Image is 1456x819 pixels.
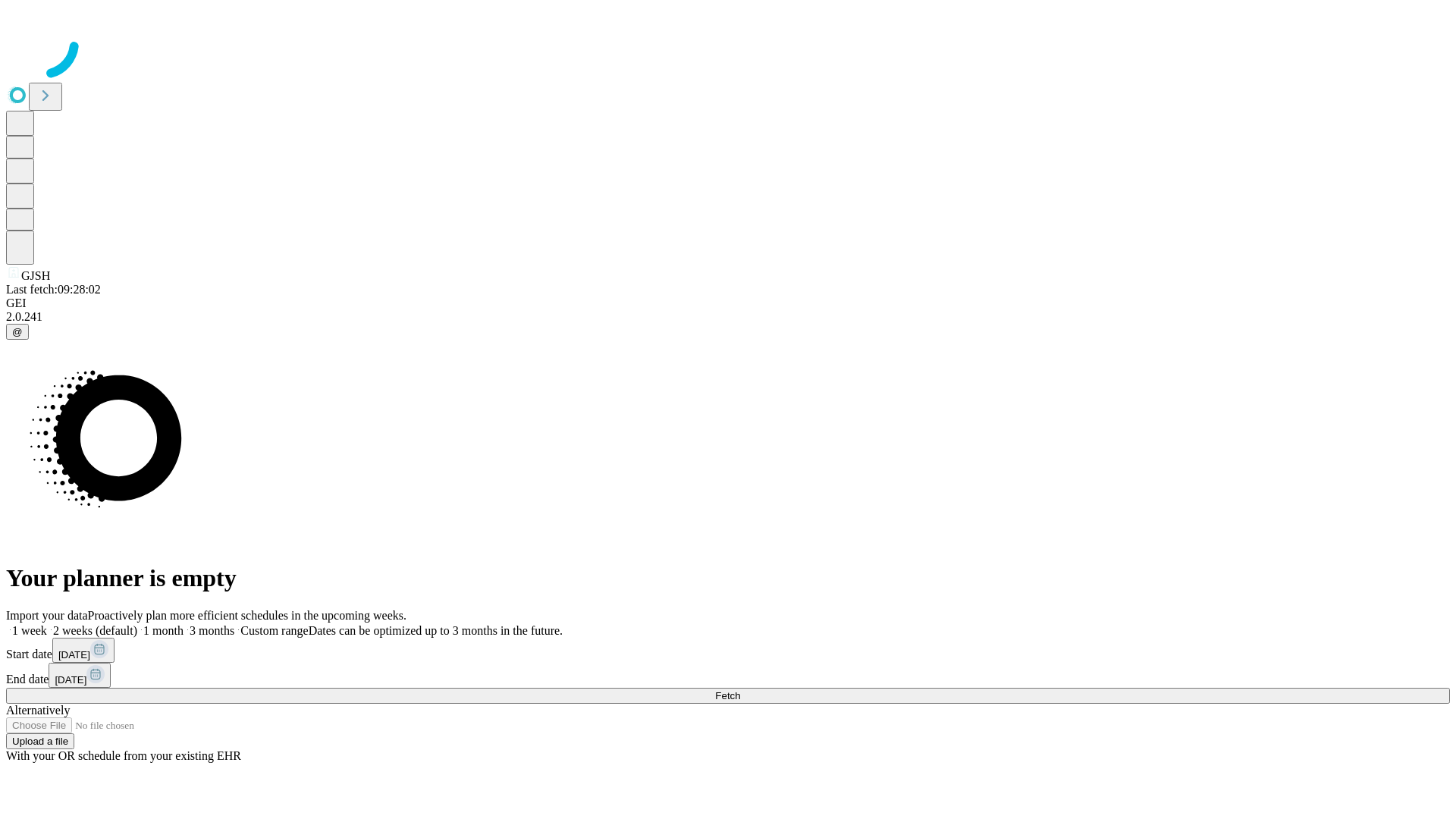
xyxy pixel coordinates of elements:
[715,690,740,701] span: Fetch
[6,663,1450,688] div: End date
[240,624,308,637] span: Custom range
[52,638,115,663] button: [DATE]
[6,324,29,340] button: @
[6,688,1450,704] button: Fetch
[6,733,74,749] button: Upload a file
[6,638,1450,663] div: Start date
[88,609,406,622] span: Proactively plan more efficient schedules in the upcoming weeks.
[6,297,1450,310] div: GEI
[58,649,90,661] span: [DATE]
[6,283,101,296] span: Last fetch: 09:28:02
[12,624,47,637] span: 1 week
[21,269,50,282] span: GJSH
[309,624,563,637] span: Dates can be optimized up to 3 months in the future.
[55,674,86,686] span: [DATE]
[6,749,241,762] span: With your OR schedule from your existing EHR
[12,326,23,337] span: @
[49,663,111,688] button: [DATE]
[6,609,88,622] span: Import your data
[6,310,1450,324] div: 2.0.241
[6,704,70,717] span: Alternatively
[53,624,137,637] span: 2 weeks (default)
[190,624,234,637] span: 3 months
[6,564,1450,592] h1: Your planner is empty
[143,624,184,637] span: 1 month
